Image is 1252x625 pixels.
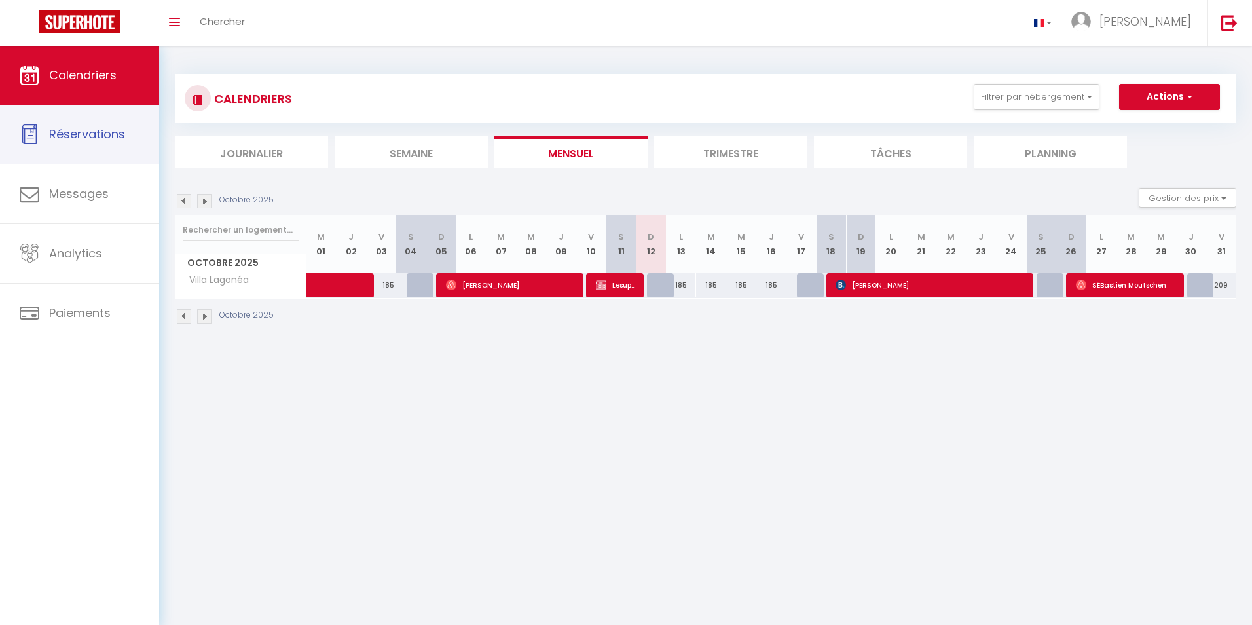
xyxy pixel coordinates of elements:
div: 185 [756,273,786,297]
p: Octobre 2025 [219,309,274,322]
div: 209 [1206,273,1236,297]
th: 11 [606,215,636,273]
th: 03 [366,215,396,273]
abbr: V [1008,231,1014,243]
th: 29 [1146,215,1176,273]
abbr: V [798,231,804,243]
th: 12 [636,215,666,273]
span: Lesuperbe [PERSON_NAME] [596,273,635,297]
th: 04 [396,215,426,273]
abbr: V [378,231,384,243]
input: Rechercher un logement... [183,218,299,242]
abbr: M [947,231,955,243]
span: SÉBastien Moutschen [1076,273,1174,297]
abbr: M [497,231,505,243]
button: Actions [1119,84,1220,110]
th: 19 [846,215,876,273]
span: [PERSON_NAME] [836,273,1022,297]
span: Villa Lagonéa [177,273,252,288]
div: 185 [666,273,696,297]
li: Mensuel [494,136,648,168]
th: 05 [426,215,456,273]
th: 30 [1176,215,1206,273]
th: 31 [1206,215,1236,273]
th: 21 [906,215,936,273]
button: Filtrer par hébergement [974,84,1099,110]
th: 09 [546,215,576,273]
th: 06 [456,215,487,273]
abbr: M [707,231,715,243]
div: 185 [696,273,726,297]
th: 25 [1026,215,1056,273]
abbr: V [588,231,594,243]
li: Trimestre [654,136,807,168]
abbr: L [679,231,683,243]
th: 23 [966,215,996,273]
abbr: J [769,231,774,243]
th: 15 [726,215,756,273]
th: 01 [306,215,337,273]
abbr: L [889,231,893,243]
abbr: L [469,231,473,243]
abbr: S [618,231,624,243]
th: 26 [1056,215,1086,273]
abbr: J [1188,231,1194,243]
img: logout [1221,14,1238,31]
abbr: D [438,231,445,243]
div: 185 [726,273,756,297]
abbr: M [527,231,535,243]
span: [PERSON_NAME] [1099,13,1191,29]
abbr: M [317,231,325,243]
th: 24 [996,215,1026,273]
li: Semaine [335,136,488,168]
abbr: J [559,231,564,243]
abbr: S [828,231,834,243]
h3: CALENDRIERS [211,84,292,113]
button: Gestion des prix [1139,188,1236,208]
span: Paiements [49,305,111,321]
span: Réservations [49,126,125,142]
span: Analytics [49,245,102,261]
th: 27 [1086,215,1116,273]
abbr: M [737,231,745,243]
th: 17 [786,215,817,273]
span: Calendriers [49,67,117,83]
th: 08 [516,215,546,273]
abbr: V [1219,231,1224,243]
th: 10 [576,215,606,273]
span: Octobre 2025 [175,254,306,273]
span: Chercher [200,14,245,28]
th: 02 [336,215,366,273]
th: 20 [876,215,906,273]
abbr: S [408,231,414,243]
li: Tâches [814,136,967,168]
abbr: J [978,231,984,243]
li: Journalier [175,136,328,168]
abbr: D [648,231,654,243]
th: 14 [696,215,726,273]
th: 28 [1116,215,1146,273]
th: 16 [756,215,786,273]
th: 07 [486,215,516,273]
th: 22 [936,215,967,273]
span: [PERSON_NAME] [446,273,574,297]
span: Messages [49,185,109,202]
abbr: S [1038,231,1044,243]
abbr: M [1127,231,1135,243]
abbr: M [1157,231,1165,243]
th: 13 [666,215,696,273]
th: 18 [816,215,846,273]
img: Super Booking [39,10,120,33]
abbr: D [858,231,864,243]
abbr: J [348,231,354,243]
abbr: M [917,231,925,243]
img: ... [1071,12,1091,31]
abbr: L [1099,231,1103,243]
p: Octobre 2025 [219,194,274,206]
li: Planning [974,136,1127,168]
abbr: D [1068,231,1075,243]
